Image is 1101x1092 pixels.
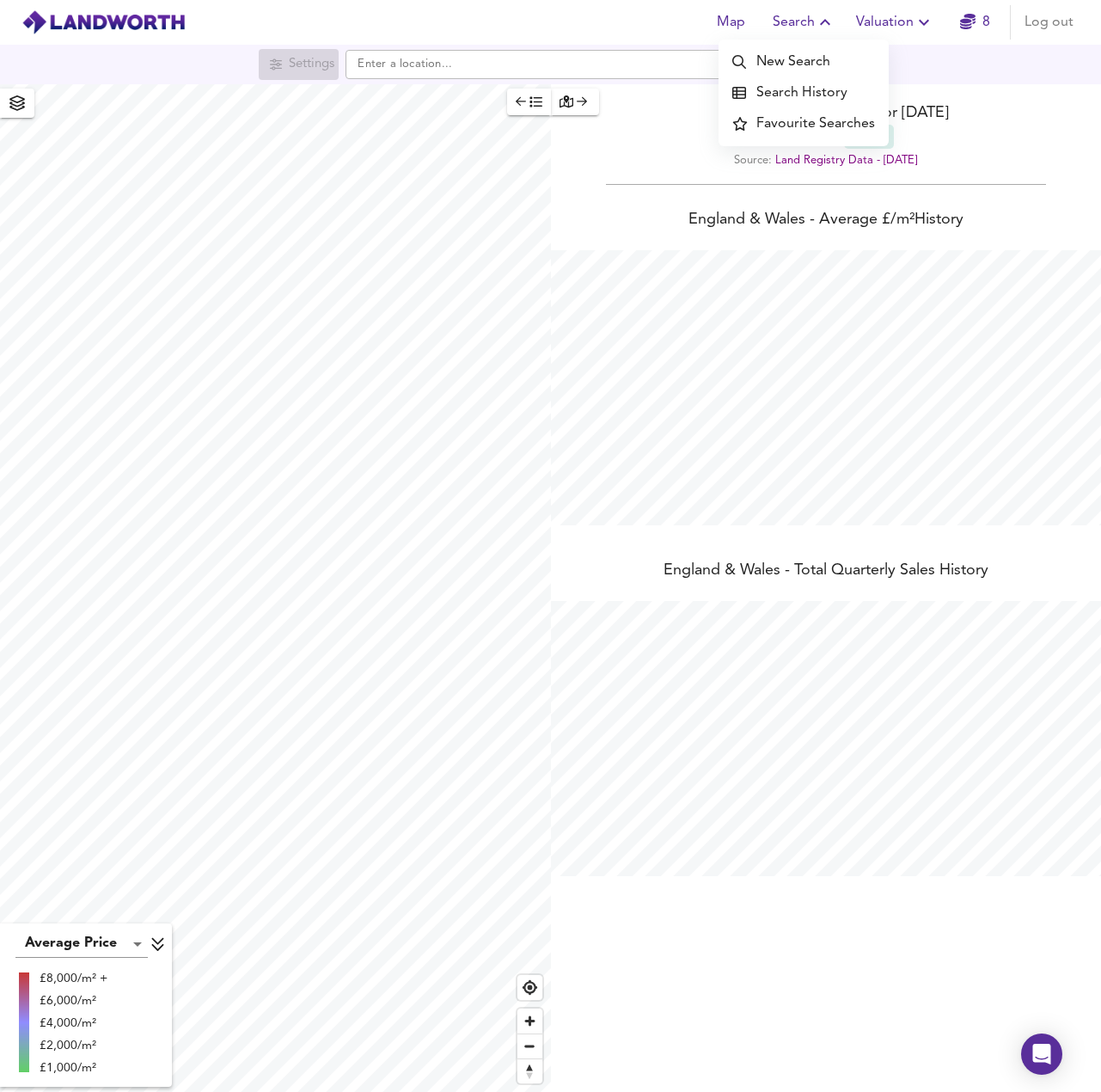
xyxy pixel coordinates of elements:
[719,77,889,108] a: Search History
[40,970,107,987] div: £8,000/m² +
[1018,5,1080,40] button: Log out
[711,10,752,34] span: Map
[40,992,107,1009] div: £6,000/m²
[15,930,148,958] div: Average Price
[766,5,842,40] button: Search
[1025,10,1073,34] span: Log out
[948,5,1003,40] button: 8
[773,10,835,34] span: Search
[1021,1034,1062,1075] div: Open Intercom Messenger
[40,1059,107,1077] div: £1,000/m²
[849,5,941,40] button: Valuation
[40,1015,107,1032] div: £4,000/m²
[517,1034,542,1058] button: Zoom out
[719,46,889,77] a: New Search
[346,50,758,79] input: Enter a location...
[719,108,889,139] a: Favourite Searches
[775,155,917,166] a: Land Registry Data - [DATE]
[21,9,186,35] img: logo
[517,1059,542,1083] span: Reset bearing to north
[704,5,759,40] button: Map
[40,1037,107,1054] div: £2,000/m²
[517,1058,542,1083] button: Reset bearing to north
[517,975,542,1000] button: Find my location
[517,1034,542,1058] span: Zoom out
[960,10,990,34] a: 8
[259,49,339,80] div: Search for a location first or explore the map
[517,1009,542,1034] button: Zoom in
[856,10,934,34] span: Valuation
